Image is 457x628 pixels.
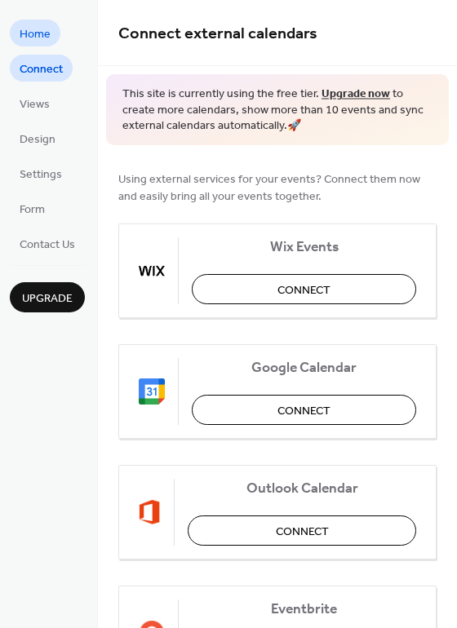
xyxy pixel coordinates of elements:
[277,281,331,299] span: Connect
[139,258,165,284] img: wix
[118,18,317,50] span: Connect external calendars
[276,523,329,540] span: Connect
[10,195,55,222] a: Form
[192,359,416,376] span: Google Calendar
[192,238,416,255] span: Wix Events
[10,160,72,187] a: Settings
[188,515,416,546] button: Connect
[20,26,51,43] span: Home
[20,166,62,184] span: Settings
[10,125,65,152] a: Design
[139,499,161,525] img: outlook
[192,395,416,425] button: Connect
[20,237,75,254] span: Contact Us
[192,600,416,617] span: Eventbrite
[188,480,416,497] span: Outlook Calendar
[10,90,60,117] a: Views
[10,230,85,257] a: Contact Us
[322,83,390,105] a: Upgrade now
[122,86,433,135] span: This site is currently using the free tier. to create more calendars, show more than 10 events an...
[139,378,165,405] img: google
[277,402,331,419] span: Connect
[20,61,63,78] span: Connect
[20,131,55,148] span: Design
[20,201,45,219] span: Form
[20,96,50,113] span: Views
[192,274,416,304] button: Connect
[10,20,60,46] a: Home
[118,170,437,205] span: Using external services for your events? Connect them now and easily bring all your events together.
[10,55,73,82] a: Connect
[22,290,73,307] span: Upgrade
[10,282,85,312] button: Upgrade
